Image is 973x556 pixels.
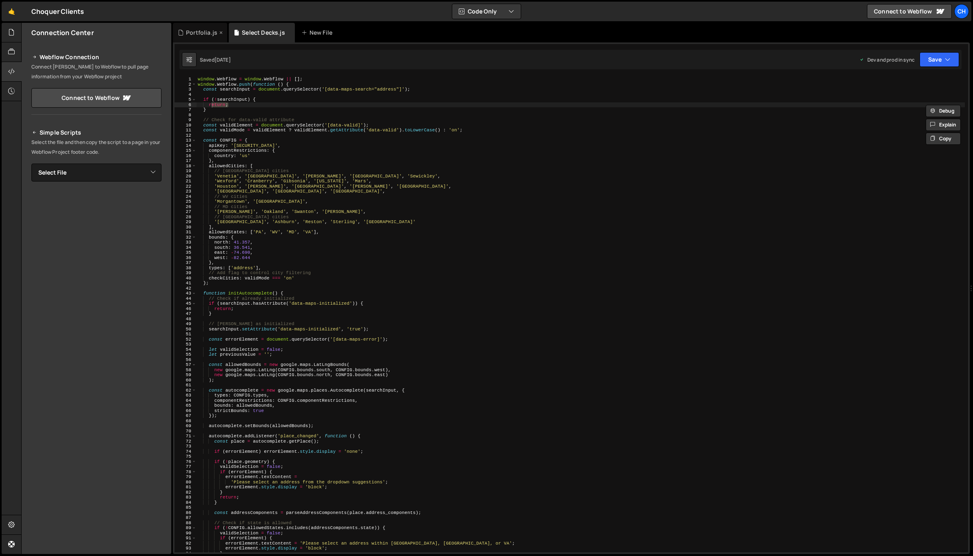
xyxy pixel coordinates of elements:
[175,107,197,113] div: 7
[175,362,197,368] div: 57
[175,270,197,276] div: 39
[175,378,197,383] div: 60
[175,490,197,495] div: 82
[175,179,197,184] div: 21
[175,291,197,296] div: 43
[175,403,197,408] div: 65
[175,209,197,215] div: 27
[175,240,197,245] div: 33
[175,133,197,138] div: 12
[175,541,197,546] div: 92
[926,133,961,145] button: Copy
[175,510,197,516] div: 86
[175,352,197,357] div: 55
[175,388,197,393] div: 62
[175,500,197,505] div: 84
[175,449,197,454] div: 74
[175,311,197,317] div: 47
[2,2,22,21] a: 🤙
[175,423,197,429] div: 69
[175,368,197,373] div: 58
[175,398,197,403] div: 64
[175,77,197,82] div: 1
[31,137,161,157] p: Select the file and then copy the script to a page in your Webflow Project footer code.
[175,306,197,312] div: 46
[920,52,959,67] button: Save
[926,105,961,117] button: Debug
[31,7,84,16] div: Choquer Clients
[175,495,197,500] div: 83
[175,444,197,449] div: 73
[301,29,336,37] div: New File
[175,204,197,210] div: 26
[175,470,197,475] div: 78
[175,225,197,230] div: 30
[859,56,915,63] div: Dev and prod in sync
[175,521,197,526] div: 88
[175,255,197,261] div: 36
[31,195,162,268] iframe: YouTube video player
[175,138,197,143] div: 13
[175,189,197,194] div: 23
[175,250,197,255] div: 35
[175,485,197,490] div: 81
[175,413,197,419] div: 67
[175,158,197,164] div: 17
[175,117,197,123] div: 9
[867,4,952,19] a: Connect to Webflow
[175,301,197,306] div: 45
[175,372,197,378] div: 59
[175,245,197,250] div: 34
[31,28,94,37] h2: Connection Center
[175,87,197,92] div: 3
[175,464,197,470] div: 77
[175,434,197,439] div: 71
[175,474,197,480] div: 79
[175,429,197,434] div: 70
[175,164,197,169] div: 18
[175,153,197,159] div: 16
[175,143,197,148] div: 14
[175,546,197,551] div: 93
[186,29,217,37] div: Portfolia.js
[175,321,197,327] div: 49
[175,505,197,510] div: 85
[175,235,197,240] div: 32
[175,113,197,118] div: 8
[175,219,197,225] div: 29
[175,419,197,424] div: 68
[175,184,197,189] div: 22
[954,4,969,19] a: Ch
[31,128,161,137] h2: Simple Scripts
[175,342,197,347] div: 53
[175,194,197,199] div: 24
[175,97,197,102] div: 5
[175,215,197,220] div: 28
[200,56,231,63] div: Saved
[175,92,197,97] div: 4
[175,459,197,465] div: 76
[175,174,197,179] div: 20
[175,531,197,536] div: 90
[175,515,197,521] div: 87
[175,276,197,281] div: 40
[175,393,197,398] div: 63
[175,525,197,531] div: 89
[215,56,231,63] div: [DATE]
[175,128,197,133] div: 11
[175,317,197,322] div: 48
[175,408,197,414] div: 66
[175,536,197,541] div: 91
[175,148,197,153] div: 15
[175,327,197,332] div: 50
[175,199,197,204] div: 25
[926,119,961,131] button: Explain
[31,62,161,82] p: Connect [PERSON_NAME] to Webflow to pull page information from your Webflow project
[175,230,197,235] div: 31
[175,383,197,388] div: 61
[175,454,197,459] div: 75
[175,337,197,342] div: 52
[31,274,162,347] iframe: YouTube video player
[31,52,161,62] h2: Webflow Connection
